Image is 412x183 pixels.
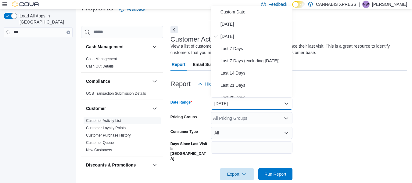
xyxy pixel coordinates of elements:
[195,78,240,90] button: Hide Parameters
[4,38,73,53] nav: Complex example
[86,64,114,69] span: Cash Out Details
[151,43,158,50] button: Cash Management
[86,175,102,179] a: Discounts
[86,78,150,84] button: Compliance
[117,3,148,15] a: Feedback
[220,168,254,180] button: Export
[127,6,145,12] span: Feedback
[86,91,146,96] a: OCS Transaction Submission Details
[86,57,117,61] span: Cash Management
[86,126,126,130] a: Customer Loyalty Points
[86,105,106,112] h3: Customer
[268,1,287,7] span: Feedback
[292,1,305,8] input: Dark Mode
[220,20,290,28] span: [DATE]
[220,94,290,101] span: Last 30 Days
[220,8,290,16] span: Custom Date
[86,105,150,112] button: Customer
[86,64,114,68] a: Cash Out Details
[170,80,191,88] h3: Report
[86,91,146,96] span: OCS Transaction Submission Details
[86,148,112,152] span: New Customers
[86,44,150,50] button: Cash Management
[151,105,158,112] button: Customer
[220,69,290,77] span: Last 14 Days
[86,148,112,152] a: New Customers
[81,117,163,156] div: Customer
[86,78,110,84] h3: Compliance
[211,97,292,110] button: [DATE]
[86,141,114,145] a: Customer Queue
[12,1,40,7] img: Cova
[220,82,290,89] span: Last 21 Days
[359,1,360,8] p: |
[372,1,407,8] p: [PERSON_NAME]
[316,1,356,8] p: CANNABIS XPRESS
[170,100,192,105] label: Date Range
[220,45,290,52] span: Last 7 Days
[86,133,131,137] a: Customer Purchase History
[151,78,158,85] button: Compliance
[362,1,370,8] div: Nathan Wilson
[258,168,292,180] button: Run Report
[86,162,136,168] h3: Discounts & Promotions
[17,13,73,25] span: Load All Apps in [GEOGRAPHIC_DATA]
[86,126,126,130] span: Customer Loyalty Points
[66,31,70,34] button: Clear input
[170,26,178,33] button: Next
[170,43,404,56] div: View a list of customer contact information based on the days since their last visit. This is a g...
[170,36,235,43] h3: Customer Activity List
[170,129,198,134] label: Consumer Type
[363,1,369,8] span: NW
[264,171,286,177] span: Run Report
[284,116,289,121] button: Open list of options
[86,162,150,168] button: Discounts & Promotions
[224,168,250,180] span: Export
[86,119,121,123] a: Customer Activity List
[170,115,197,119] label: Pricing Groups
[81,55,163,72] div: Cash Management
[211,6,292,97] div: Select listbox
[86,44,124,50] h3: Cash Management
[151,161,158,169] button: Discounts & Promotions
[220,33,290,40] span: [DATE]
[220,57,290,64] span: Last 7 Days (excluding [DATE])
[81,90,163,100] div: Compliance
[205,81,237,87] span: Hide Parameters
[193,58,231,71] span: Email Subscription
[170,141,208,161] label: Days Since Last Visit Is [GEOGRAPHIC_DATA]
[172,58,185,71] span: Report
[211,127,292,139] button: All
[86,175,102,180] span: Discounts
[86,57,117,61] a: Cash Management
[86,133,131,138] span: Customer Purchase History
